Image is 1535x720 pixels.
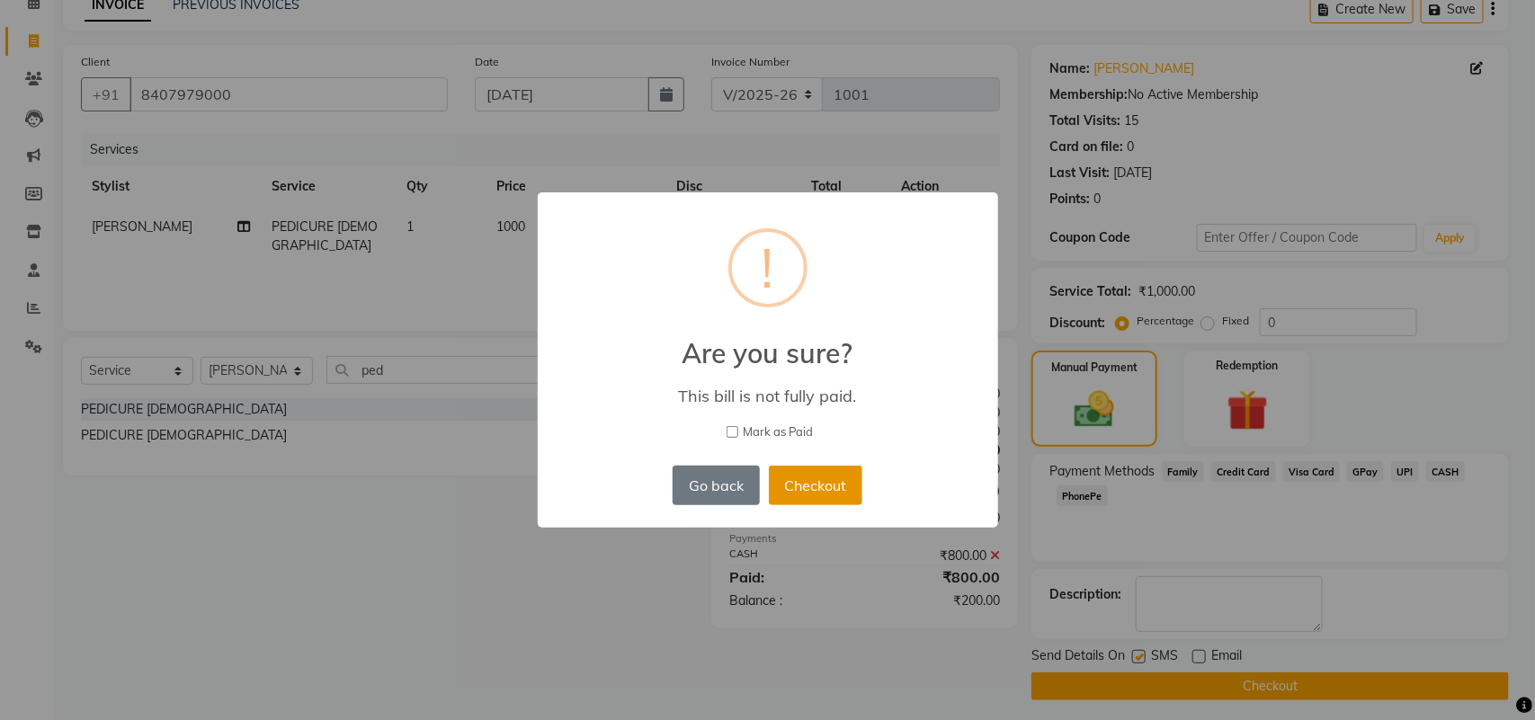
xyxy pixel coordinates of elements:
[769,466,862,505] button: Checkout
[673,466,759,505] button: Go back
[727,426,738,438] input: Mark as Paid
[538,316,998,369] h2: Are you sure?
[563,386,971,406] div: This bill is not fully paid.
[762,232,774,304] div: !
[743,423,813,441] span: Mark as Paid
